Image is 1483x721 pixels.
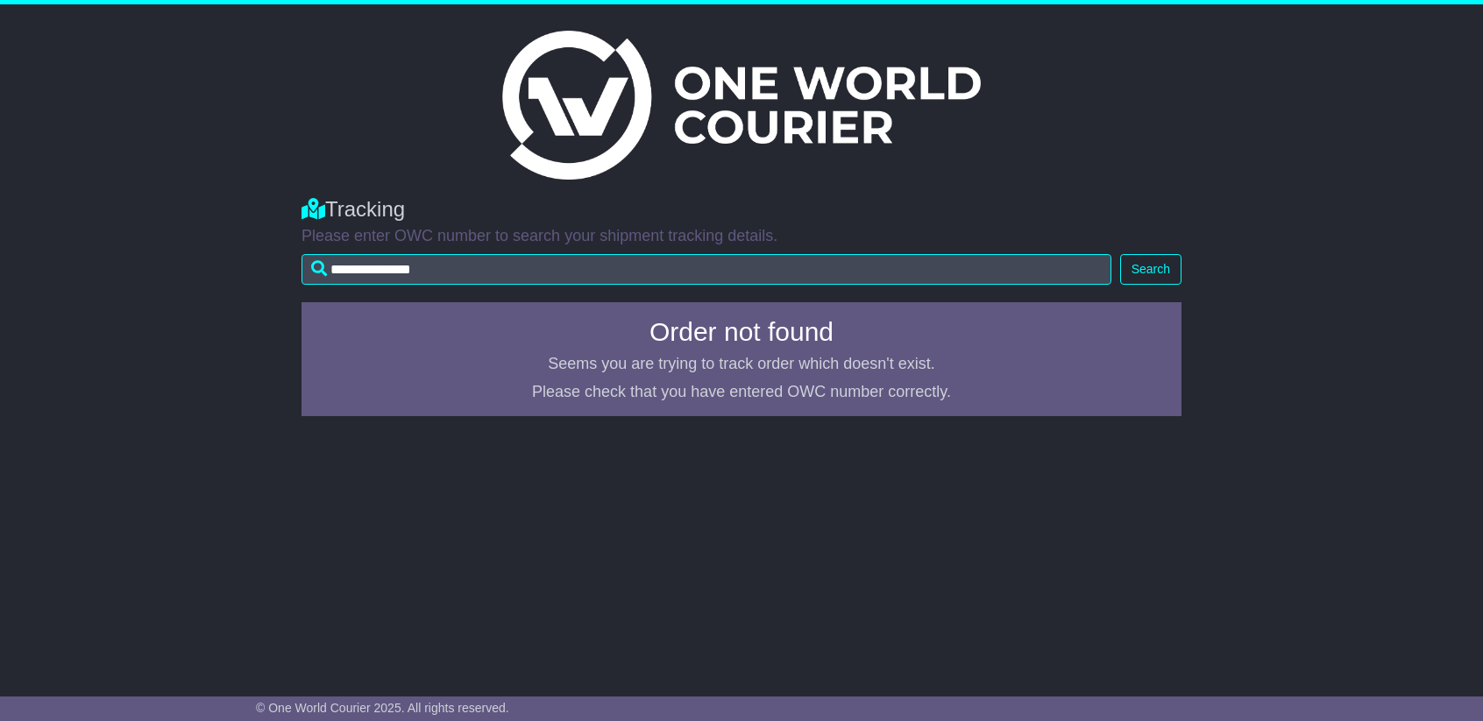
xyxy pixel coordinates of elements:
img: Light [502,31,981,180]
button: Search [1120,254,1181,285]
h4: Order not found [312,317,1171,346]
p: Please check that you have entered OWC number correctly. [312,383,1171,402]
p: Seems you are trying to track order which doesn't exist. [312,355,1171,374]
p: Please enter OWC number to search your shipment tracking details. [302,227,1181,246]
div: Tracking [302,197,1181,223]
span: © One World Courier 2025. All rights reserved. [256,701,509,715]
